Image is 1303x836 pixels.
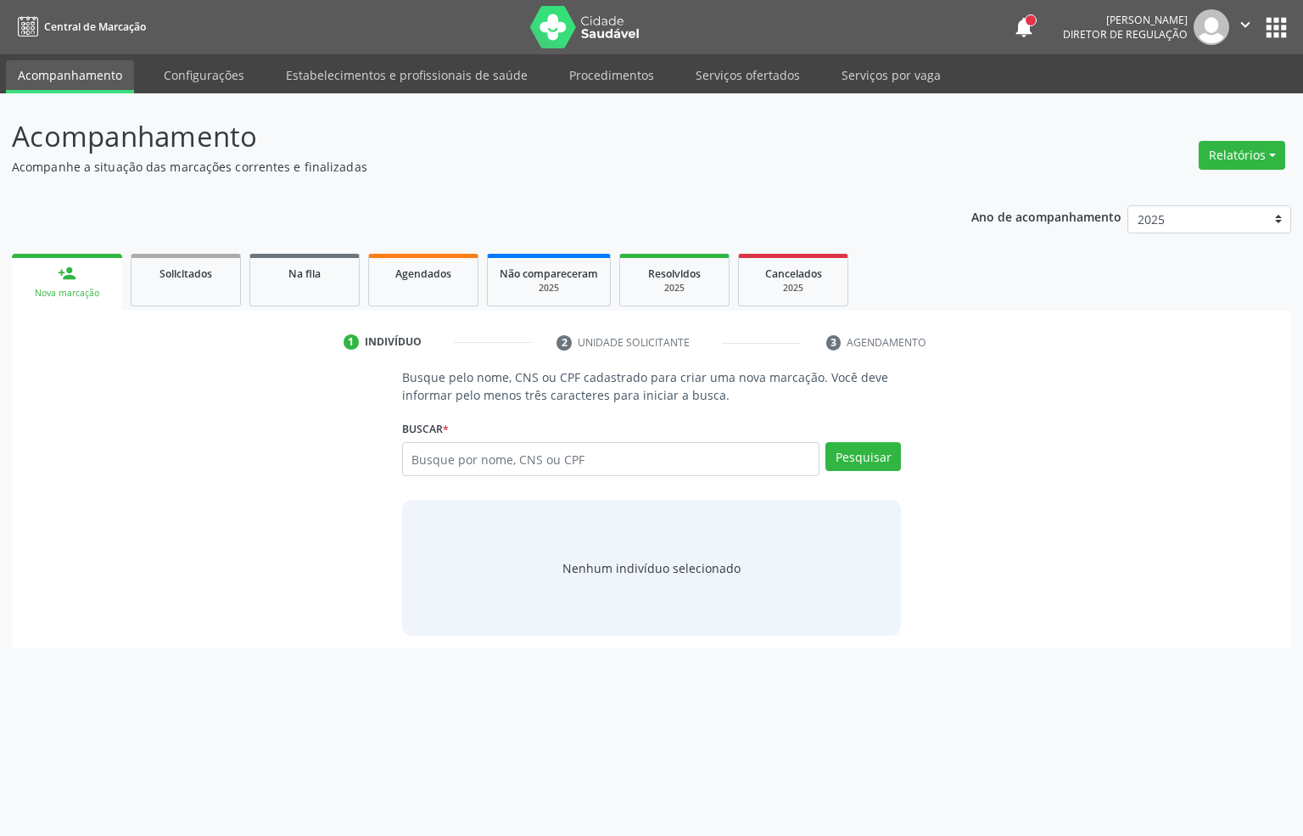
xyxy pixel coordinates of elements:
p: Ano de acompanhamento [971,205,1121,227]
button:  [1229,9,1261,45]
input: Busque por nome, CNS ou CPF [402,442,820,476]
div: 2025 [500,282,598,295]
div: Indivíduo [365,334,422,350]
span: Central de Marcação [44,20,146,34]
span: Resolvidos [648,267,701,281]
a: Configurações [152,60,256,90]
div: 2025 [751,282,836,295]
div: Nenhum indivíduo selecionado [562,559,741,577]
span: Solicitados [159,267,212,281]
div: 2025 [632,282,717,295]
a: Serviços ofertados [684,60,812,90]
div: person_add [58,264,76,283]
span: Cancelados [765,267,822,281]
div: Nova marcação [24,287,110,300]
p: Acompanhamento [12,115,908,158]
div: 1 [344,334,359,350]
button: apps [1261,13,1291,42]
label: Buscar [402,416,449,442]
button: notifications [1012,15,1036,39]
p: Acompanhe a situação das marcações correntes e finalizadas [12,158,908,176]
div: [PERSON_NAME] [1063,13,1188,27]
a: Estabelecimentos e profissionais de saúde [274,60,540,90]
p: Busque pelo nome, CNS ou CPF cadastrado para criar uma nova marcação. Você deve informar pelo men... [402,368,902,404]
a: Acompanhamento [6,60,134,93]
a: Central de Marcação [12,13,146,41]
a: Procedimentos [557,60,666,90]
span: Diretor de regulação [1063,27,1188,42]
span: Na fila [288,267,321,281]
button: Relatórios [1199,141,1285,170]
span: Agendados [395,267,451,281]
img: img [1194,9,1229,45]
span: Não compareceram [500,267,598,281]
i:  [1236,15,1255,34]
a: Serviços por vaga [830,60,953,90]
button: Pesquisar [825,442,901,471]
